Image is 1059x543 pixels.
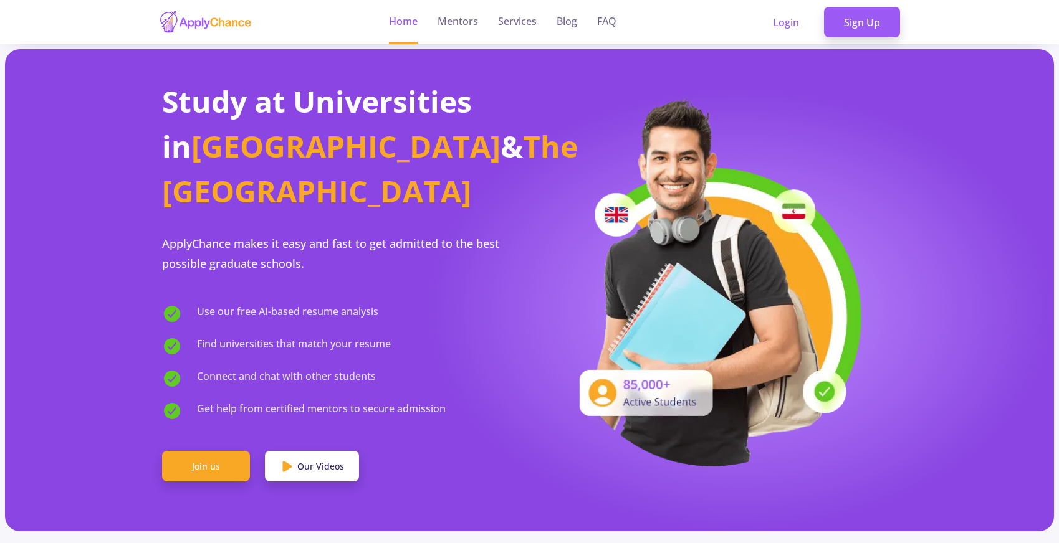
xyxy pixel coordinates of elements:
[197,304,378,324] span: Use our free AI-based resume analysis
[162,236,499,271] span: ApplyChance makes it easy and fast to get admitted to the best possible graduate schools.
[753,7,819,38] a: Login
[162,451,250,482] a: Join us
[191,126,501,166] span: [GEOGRAPHIC_DATA]
[159,10,252,34] img: applychance logo
[197,336,391,356] span: Find universities that match your resume
[197,401,446,421] span: Get help from certified mentors to secure admission
[265,451,359,482] a: Our Videos
[162,81,472,166] span: Study at Universities in
[824,7,900,38] a: Sign Up
[297,460,344,473] span: Our Videos
[197,369,376,389] span: Connect and chat with other students
[560,95,866,466] img: applicant
[501,126,523,166] span: &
